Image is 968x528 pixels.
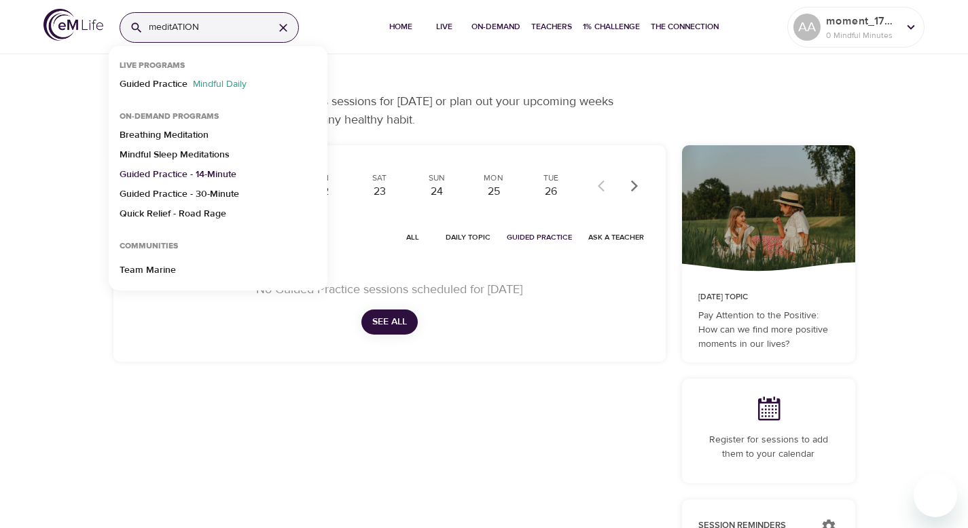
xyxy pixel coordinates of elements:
div: 26 [534,184,568,200]
span: Home [384,20,417,34]
p: Pay Attention to the Positive: How can we find more positive moments in our lives? [698,309,839,352]
div: 25 [477,184,511,200]
p: Guided Practice - 30-Minute [120,187,239,207]
span: All [397,231,429,244]
p: Team Marine [120,263,176,278]
span: On-Demand [471,20,520,34]
span: Ask a Teacher [588,231,644,244]
span: The Connection [651,20,719,34]
button: Daily Topic [440,227,496,248]
span: Guided Practice [507,231,572,244]
p: No Guided Practice sessions scheduled for [DATE] [146,280,633,299]
div: Tue [534,172,568,184]
div: Sat [363,172,397,184]
p: Explore the expert-led, brief mindfulness sessions for [DATE] or plan out your upcoming weeks to ... [113,92,623,129]
p: 0 Mindful Minutes [826,29,898,41]
p: moment_1754231484 [826,13,898,29]
p: Mindful Sleep Meditations [120,148,230,168]
div: 24 [420,184,454,200]
span: Live [428,20,461,34]
button: Ask a Teacher [583,227,649,248]
img: logo [43,9,103,41]
p: [DATE] Topic [698,291,839,303]
p: Mindful Daily [187,77,252,97]
button: All [391,227,435,248]
div: On-Demand Programs [109,111,230,128]
p: Guided Practice [120,77,187,97]
span: Daily Topic [446,231,490,244]
div: 23 [363,184,397,200]
div: Mon [477,172,511,184]
div: Live Programs [109,60,196,77]
span: 1% Challenge [583,20,640,34]
div: AA [793,14,821,41]
span: See All [372,314,407,331]
span: Teachers [531,20,572,34]
p: Guided Practice - 14-Minute [120,168,236,187]
p: Quick Relief - Road Rage [120,207,226,227]
div: Communities [109,241,189,258]
button: Guided Practice [501,227,577,248]
div: Sun [420,172,454,184]
iframe: Button to launch messaging window [914,474,957,517]
input: Find programs, teachers, etc... [149,13,263,42]
p: Breathing Meditation [120,128,209,148]
p: Register for sessions to add them to your calendar [698,433,839,461]
button: See All [361,309,418,335]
